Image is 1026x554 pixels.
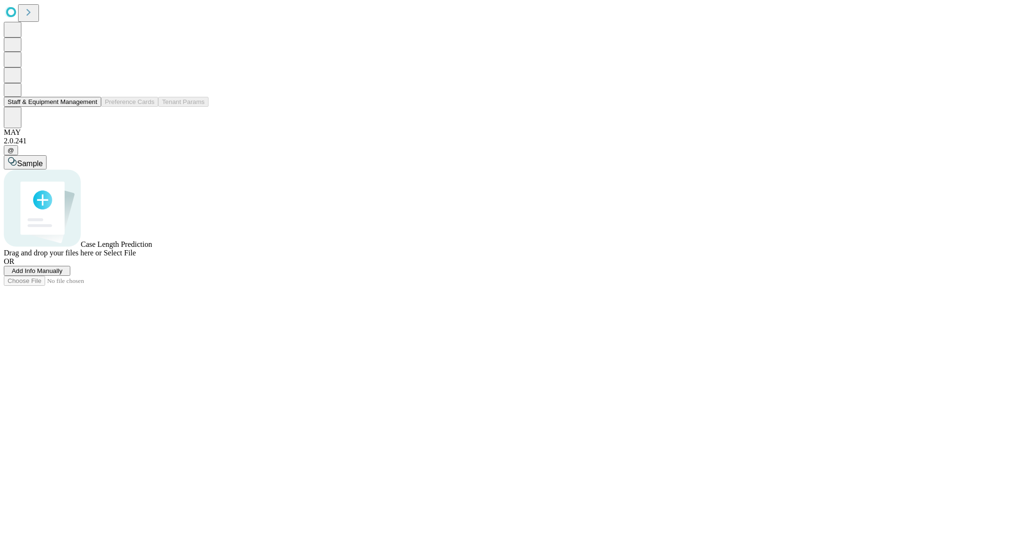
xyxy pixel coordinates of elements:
span: Select File [104,249,136,257]
button: Tenant Params [158,97,209,107]
div: 2.0.241 [4,137,1022,145]
span: Sample [17,160,43,168]
button: @ [4,145,18,155]
span: Add Info Manually [12,267,63,274]
div: MAY [4,128,1022,137]
span: @ [8,147,14,154]
span: Drag and drop your files here or [4,249,102,257]
span: OR [4,257,14,265]
span: Case Length Prediction [81,240,152,248]
button: Sample [4,155,47,169]
button: Preference Cards [101,97,158,107]
button: Staff & Equipment Management [4,97,101,107]
button: Add Info Manually [4,266,70,276]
